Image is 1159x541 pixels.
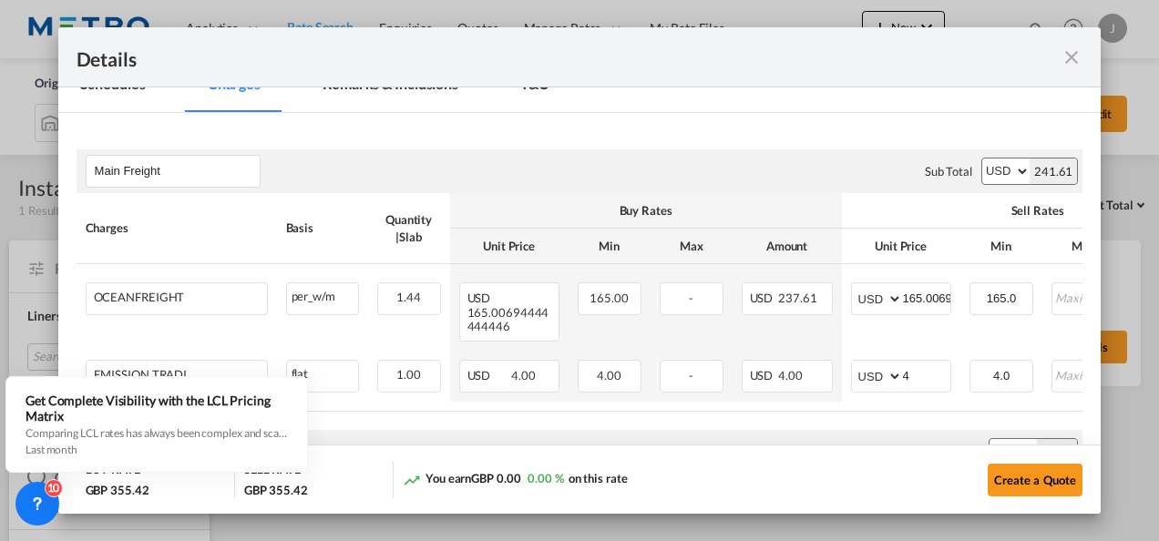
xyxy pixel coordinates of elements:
[511,368,536,383] span: 4.00
[58,62,589,112] md-pagination-wrapper: Use the left and right arrow keys to navigate between tabs
[286,219,359,236] div: Basis
[932,444,980,460] div: Sub Total
[459,202,833,219] div: Buy Rates
[1037,439,1078,464] div: 76.53
[396,367,421,382] span: 1.00
[94,368,203,382] div: EMISSION TRADING SYSTEM (ETS) SURCHARGE
[94,291,185,304] div: OCEANFREIGHT
[86,482,149,498] div: GBP 355.42
[1042,229,1124,264] th: Max
[733,229,842,264] th: Amount
[244,482,308,498] div: GBP 355.42
[403,470,628,489] div: You earn on this rate
[377,211,441,244] div: Quantity | Slab
[925,163,972,179] div: Sub Total
[58,62,168,112] md-tab-item: Schedules
[471,471,520,485] span: GBP 0.00
[750,291,776,305] span: USD
[971,283,1032,311] input: Minimum Amount
[498,62,570,112] md-tab-item: T&C
[569,229,651,264] th: Min
[450,229,569,264] th: Unit Price
[467,305,549,333] span: 165.00694444444446
[467,368,509,383] span: USD
[988,464,1083,496] button: Create a Quote
[58,27,1102,515] md-dialog: Port of Loading ...
[1053,361,1114,388] input: Maximum Amount
[287,361,358,383] div: flat
[778,291,816,305] span: 237.61
[960,229,1042,264] th: Min
[1030,158,1077,184] div: 241.61
[842,229,960,264] th: Unit Price
[403,471,421,489] md-icon: icon-trending-up
[77,46,982,68] div: Details
[750,368,776,383] span: USD
[597,368,621,383] span: 4.00
[903,361,950,388] input: 4
[301,62,480,112] md-tab-item: Remarks & Inclusions
[95,158,260,185] input: Leg Name
[778,368,803,383] span: 4.00
[903,283,950,311] input: 165.00694444444446
[971,361,1032,388] input: Minimum Amount
[651,229,733,264] th: Max
[86,219,268,236] div: Charges
[689,368,693,383] span: -
[287,283,358,306] div: per_w/m
[1053,283,1114,311] input: Maximum Amount
[186,62,282,112] md-tab-item: Charges
[1061,46,1082,68] md-icon: icon-close fg-AAA8AD m-0 cursor
[528,471,563,485] span: 0.00 %
[689,291,693,305] span: -
[467,291,509,305] span: USD
[590,291,628,305] span: 165.00
[396,290,421,304] span: 1.44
